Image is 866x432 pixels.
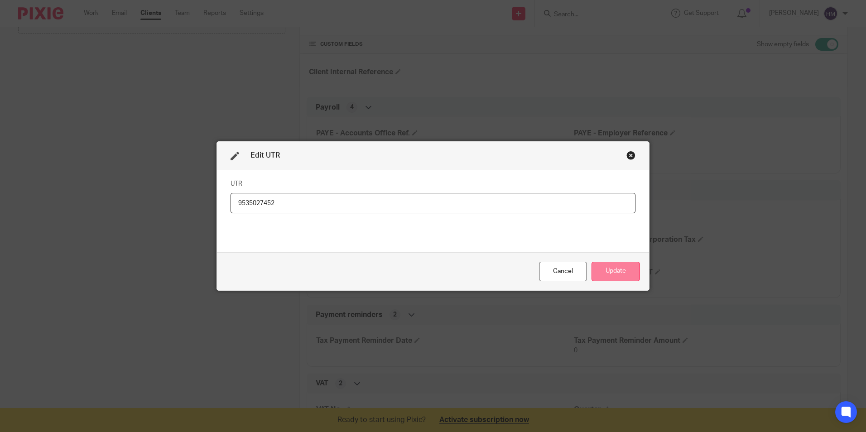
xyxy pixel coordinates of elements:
div: Close this dialog window [626,151,635,160]
input: UTR [231,193,635,213]
label: UTR [231,179,242,188]
button: Update [592,262,640,281]
div: Close this dialog window [539,262,587,281]
span: Edit UTR [250,152,280,159]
